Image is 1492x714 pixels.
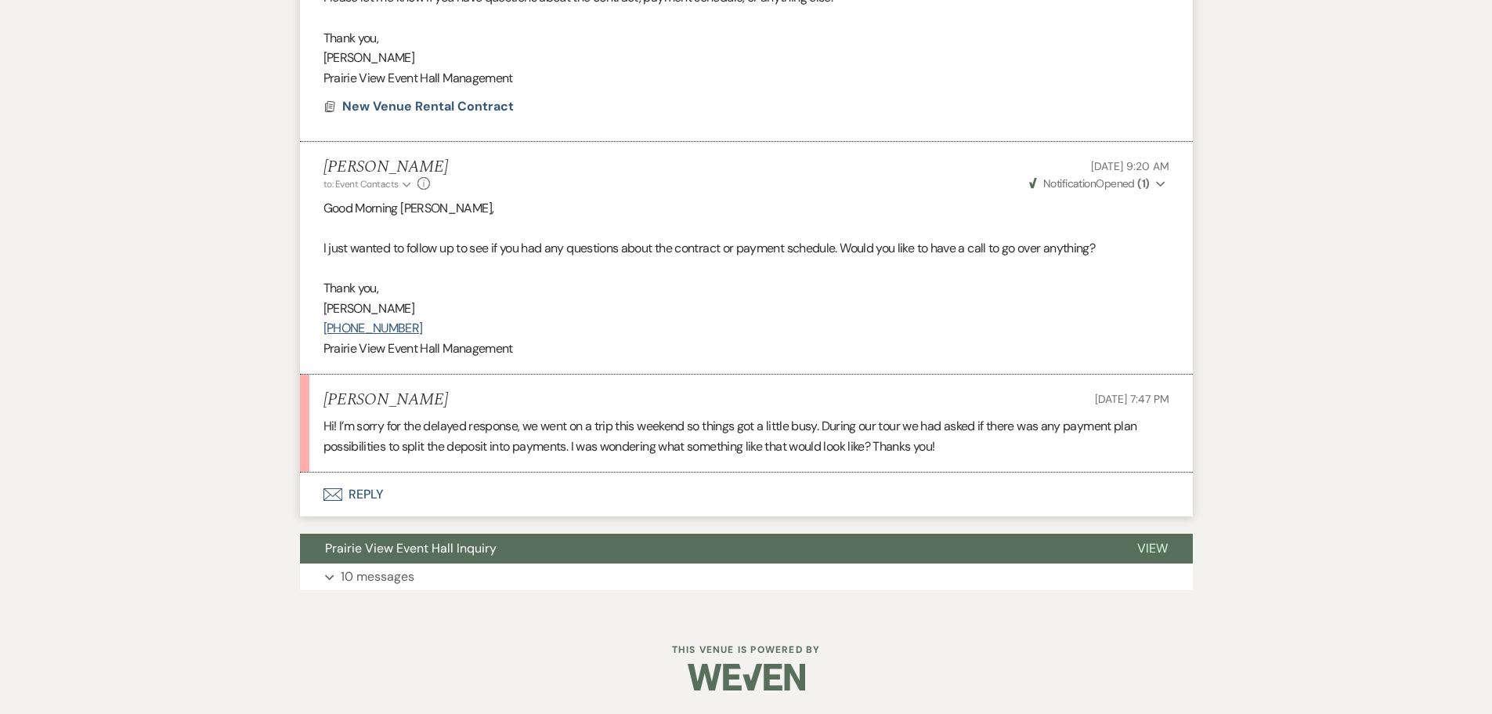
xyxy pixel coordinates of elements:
[688,650,805,705] img: Weven Logo
[323,390,448,410] h5: [PERSON_NAME]
[323,30,379,46] span: Thank you,
[323,320,423,336] a: [PHONE_NUMBER]
[1137,540,1168,556] span: View
[323,198,1169,219] p: Good Morning [PERSON_NAME],
[323,49,415,66] span: [PERSON_NAME]
[1095,392,1169,406] span: [DATE] 7:47 PM
[342,97,518,116] button: New Venue Rental Contract
[342,98,514,114] span: New Venue Rental Contract
[323,158,448,177] h5: [PERSON_NAME]
[1029,176,1150,190] span: Opened
[323,299,1169,319] p: [PERSON_NAME]
[1112,534,1193,564] button: View
[323,340,513,357] span: Prairie View Event Hall Management
[1027,176,1169,192] button: NotificationOpened (1)
[1043,176,1096,190] span: Notification
[300,534,1112,564] button: Prairie View Event Hall Inquiry
[1091,159,1169,173] span: [DATE] 9:20 AM
[300,473,1193,516] button: Reply
[323,278,1169,299] p: Thank you,
[1137,176,1149,190] strong: ( 1 )
[323,416,1169,456] p: Hi! I’m sorry for the delayed response, we went on a trip this weekend so things got a little bus...
[341,567,414,587] p: 10 messages
[323,177,414,191] button: to: Event Contacts
[325,540,497,556] span: Prairie View Event Hall Inquiry
[323,178,399,190] span: to: Event Contacts
[300,564,1193,590] button: 10 messages
[323,68,1169,89] p: Prairie View Event Hall Management
[323,238,1169,259] p: I just wanted to follow up to see if you had any questions about the contract or payment schedule...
